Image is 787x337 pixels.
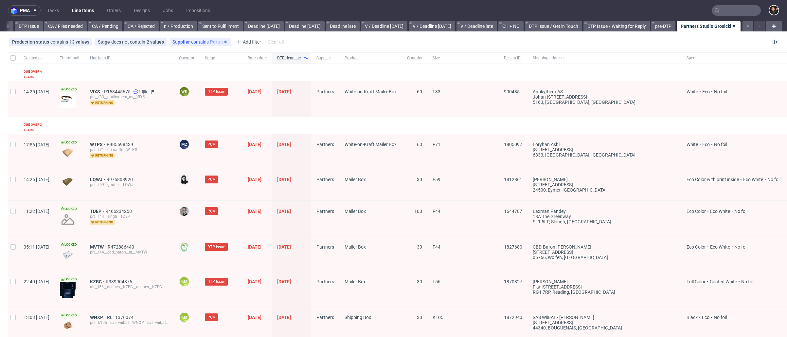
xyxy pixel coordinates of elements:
span: returning [90,100,115,105]
img: data [60,320,76,331]
img: Zuzanna Garbala [180,175,189,184]
span: [DATE] [248,244,261,250]
span: DTP Issue [207,244,225,250]
a: WTPS [90,142,107,147]
a: Jobs [159,5,177,16]
span: 14:25 [DATE] [24,89,49,94]
img: Krystian Gaza [180,207,189,216]
div: 44340, BOUGUENAIS , [GEOGRAPHIC_DATA] [533,325,676,330]
span: • [730,209,734,214]
div: SL1 5LP, Slough , [GEOGRAPHIC_DATA] [533,219,676,224]
span: 1872940 [504,315,522,320]
span: 17:56 [DATE] [24,142,49,147]
div: Clear all [266,37,285,47]
span: 60 [417,89,422,94]
span: R011376074 [107,315,135,320]
div: 2 values [147,39,164,45]
div: 5163, [GEOGRAPHIC_DATA] , [GEOGRAPHIC_DATA] [533,100,676,105]
span: Thumbnail [60,55,80,61]
div: prt__f33__antikythera_as__VIXS [90,94,169,100]
a: WNXP [90,315,107,320]
div: Due over 4 years [24,69,49,80]
a: LQWJ [90,177,106,182]
a: Designs [130,5,154,16]
a: 1 [132,89,141,94]
span: PCA [207,177,215,182]
a: TDEP [90,209,105,214]
span: R985698439 [107,142,134,147]
a: Sent to Fulfillment [198,21,243,31]
span: Spec [687,55,787,61]
span: [DATE] [277,279,291,284]
span: Eco Color [687,244,706,250]
span: Production status [12,39,50,45]
span: Product [345,55,397,61]
a: Partners Studio Grosicki [677,21,741,31]
span: Design ID [504,55,522,61]
a: CA / Pending [88,21,122,31]
span: DTP Issue [207,89,225,95]
span: contains [50,39,69,45]
span: 11:22 [DATE] [24,209,49,214]
span: Locked [60,277,78,282]
img: data [60,251,76,260]
span: • [698,89,702,94]
span: • [698,315,702,320]
div: Laxman Pandey [533,209,676,214]
span: Eco White [710,209,730,214]
a: MVTW [90,244,108,250]
div: 13 values [69,39,89,45]
a: CA / Rejected [124,21,159,31]
figcaption: WK [180,87,189,96]
span: R975808920 [106,177,134,182]
div: [PERSON_NAME] [533,177,676,182]
a: n / Production [160,21,197,31]
span: Mailer Box [345,177,366,182]
span: White-on-Kraft Mailer Box [345,89,397,94]
span: No foil [767,177,780,182]
span: KZBC [90,279,106,284]
img: no_design.png [60,212,76,227]
a: V / Deadline [DATE] [361,21,407,31]
div: prt__f71__demaiffe__WTPS [90,147,169,152]
span: does not contain [111,39,147,45]
span: No foil [741,279,754,284]
a: CH + NO [498,21,524,31]
span: Locked [60,140,78,145]
span: Mailer Box [345,209,366,214]
span: Eco [702,89,710,94]
span: Full Color [687,279,706,284]
span: Partners [316,315,334,320]
a: Tasks [43,5,63,16]
div: Antikythera AS [533,89,676,94]
span: Stage [98,39,111,45]
a: R339904876 [106,279,134,284]
span: DTP Issue [207,279,225,285]
span: 1 [139,89,141,94]
figcaption: KM [180,277,189,286]
div: prt__f44__cbd_baron_ug__MVTW [90,250,169,255]
img: Dominik Grosicki [769,6,778,15]
span: Eco Color with print inside [687,177,739,182]
span: 30 [417,315,422,320]
figcaption: MZ [180,140,189,149]
div: SAS WiiBAT - [PERSON_NAME] [533,315,676,320]
span: No foil [714,142,727,147]
span: 14:26 [DATE] [24,177,49,182]
span: pma [20,8,30,13]
span: Created at [24,55,49,61]
span: • [710,142,714,147]
span: 1805097 [504,142,522,147]
span: returning [90,220,115,225]
a: R153445675 [104,89,132,94]
span: • [709,315,714,320]
span: Operator [179,55,194,61]
span: White [687,142,698,147]
span: 1827680 [504,244,522,250]
span: [DATE] [277,177,291,182]
a: pre-DTP [651,21,675,31]
span: • [710,89,714,94]
span: F33. [433,89,442,94]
